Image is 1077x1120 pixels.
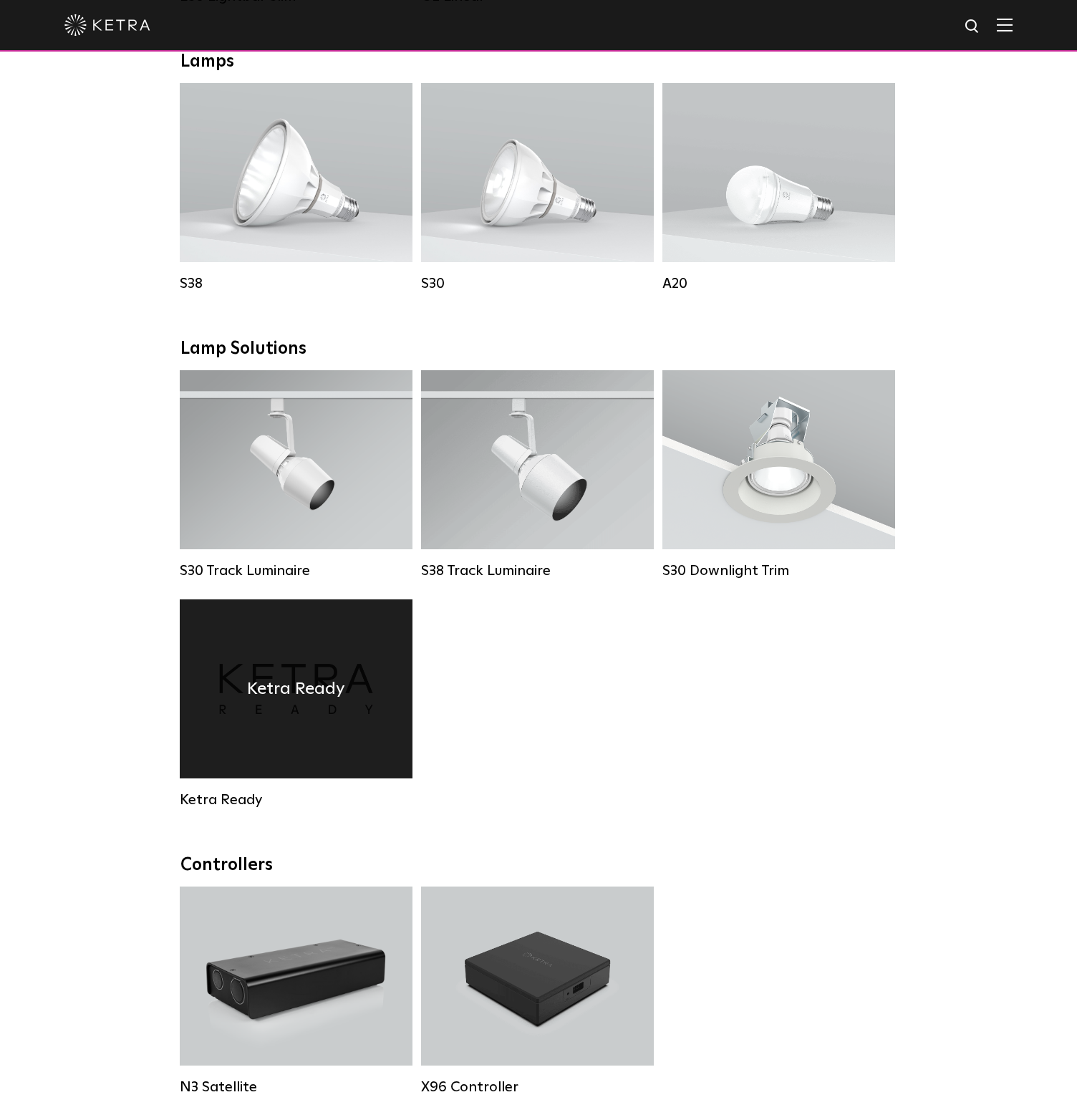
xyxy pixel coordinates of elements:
a: X96 Controller X96 Controller [421,887,654,1094]
a: S30 Downlight Trim S30 Downlight Trim [662,370,895,578]
div: Ketra Ready [180,791,412,808]
a: S30 Lumen Output:1100Colors:White / BlackBase Type:E26 Edison Base / GU24Beam Angles:15° / 25° / ... [421,83,654,291]
a: Ketra Ready Ketra Ready [180,599,412,807]
div: S38 Track Luminaire [421,562,654,579]
a: S38 Lumen Output:1100Colors:White / BlackBase Type:E26 Edison Base / GU24Beam Angles:10° / 25° / ... [180,83,412,291]
div: Lamp Solutions [180,339,897,359]
a: S38 Track Luminaire Lumen Output:1100Colors:White / BlackBeam Angles:10° / 25° / 40° / 60°Wattage... [421,370,654,578]
a: N3 Satellite N3 Satellite [180,887,412,1094]
div: Lamps [180,52,897,72]
div: N3 Satellite [180,1078,412,1096]
a: S30 Track Luminaire Lumen Output:1100Colors:White / BlackBeam Angles:15° / 25° / 40° / 60° / 90°W... [180,370,412,578]
div: X96 Controller [421,1078,654,1096]
div: S38 [180,275,412,292]
img: search icon [964,18,982,36]
div: Controllers [180,855,897,876]
img: ketra-logo-2019-white [64,14,150,36]
h4: Ketra Ready [247,675,345,703]
div: S30 Downlight Trim [662,562,895,579]
div: S30 Track Luminaire [180,562,412,579]
a: A20 Lumen Output:600 / 800Colors:White / BlackBase Type:E26 Edison Base / GU24Beam Angles:Omni-Di... [662,83,895,291]
div: A20 [662,275,895,292]
img: Hamburger%20Nav.svg [997,18,1013,32]
div: S30 [421,275,654,292]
